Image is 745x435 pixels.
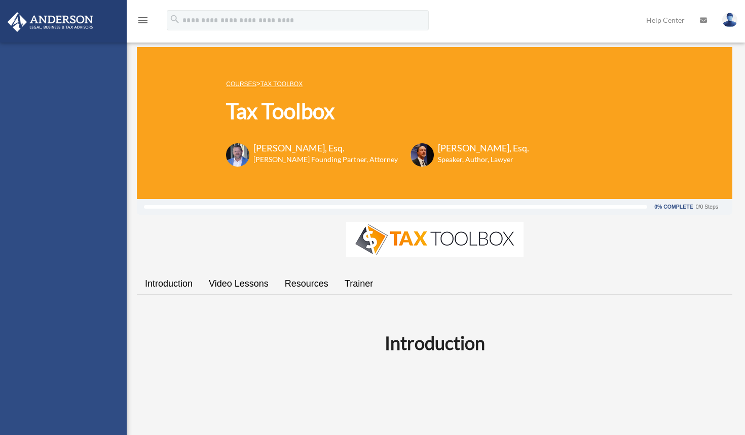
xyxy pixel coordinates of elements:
a: Resources [277,269,337,298]
a: Tax Toolbox [260,81,303,88]
h2: Introduction [143,330,726,355]
i: menu [137,14,149,26]
div: 0/0 Steps [696,204,718,210]
h3: [PERSON_NAME], Esq. [253,142,398,154]
i: search [169,14,180,25]
img: User Pic [722,13,737,27]
a: Introduction [137,269,201,298]
h6: Speaker, Author, Lawyer [438,154,516,165]
p: > [226,77,529,90]
a: Trainer [337,269,381,298]
a: menu [137,18,149,26]
h1: Tax Toolbox [226,96,529,126]
a: Video Lessons [201,269,277,298]
h3: [PERSON_NAME], Esq. [438,142,529,154]
img: Anderson Advisors Platinum Portal [5,12,96,32]
a: COURSES [226,81,256,88]
img: Toby-circle-head.png [226,143,249,167]
img: Scott-Estill-Headshot.png [411,143,434,167]
h6: [PERSON_NAME] Founding Partner, Attorney [253,154,398,165]
div: 0% Complete [654,204,693,210]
